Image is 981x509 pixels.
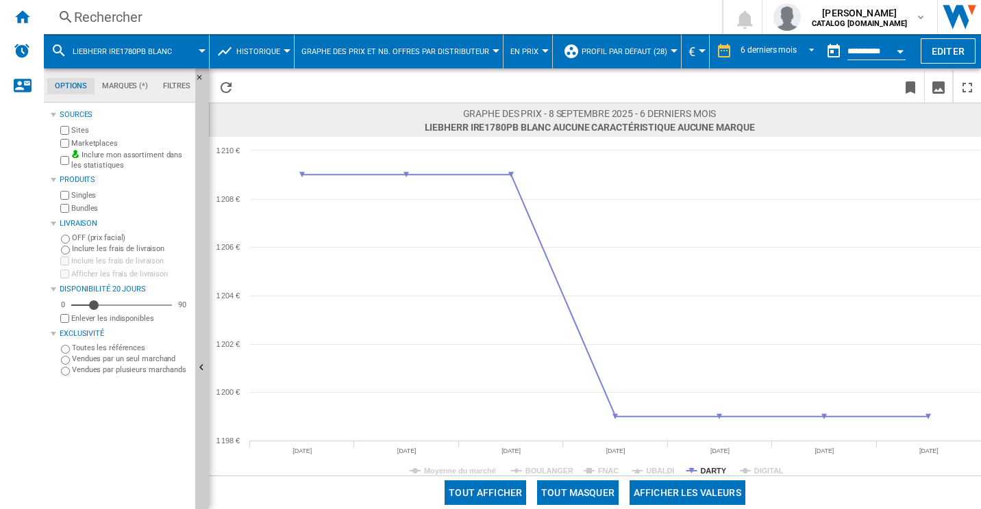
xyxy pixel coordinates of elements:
md-tab-item: Filtres [156,78,198,94]
tspan: 1 202 € [216,340,240,348]
md-tab-item: Marques (*) [95,78,156,94]
b: CATALOG [DOMAIN_NAME] [812,19,907,28]
label: Vendues par plusieurs marchands [72,365,190,375]
tspan: [DATE] [293,447,312,454]
label: Inclure les frais de livraison [72,244,190,254]
div: LIEBHERR IRE1780PB BLANC [51,34,202,68]
tspan: UBALDI [646,467,674,475]
label: Toutes les références [72,343,190,353]
img: alerts-logo.svg [14,42,30,59]
div: Profil par défaut (28) [563,34,674,68]
button: En prix [510,34,545,68]
button: Plein écran [954,70,981,103]
input: Inclure mon assortiment dans les statistiques [60,152,69,169]
md-tab-item: Options [47,78,95,94]
span: LIEBHERR IRE1780PB BLANC [73,47,172,56]
img: mysite-bg-18x18.png [71,150,79,158]
input: Afficher les frais de livraison [60,270,69,278]
tspan: 1 204 € [216,291,240,300]
span: Graphe des prix - 8 septembre 2025 - 6 derniers mois [425,107,755,120]
button: Historique [236,34,287,68]
span: [PERSON_NAME] [812,6,907,20]
div: Historique [216,34,287,68]
input: Inclure les frais de livraison [61,246,70,254]
tspan: 1 198 € [216,436,240,445]
input: Vendues par un seul marchand [61,356,70,365]
span: LIEBHERR IRE1780PB BLANC Aucune caractéristique Aucune marque [425,120,755,134]
input: Sites [60,126,69,135]
tspan: BOULANGER [525,467,573,475]
tspan: 1 200 € [216,388,240,396]
button: Télécharger en image [925,70,952,103]
tspan: [DATE] [397,447,417,454]
input: OFF (prix facial) [61,235,70,244]
button: Masquer [195,68,212,93]
span: En prix [510,47,538,56]
img: profile.jpg [773,3,801,31]
button: Recharger [212,70,240,103]
input: Marketplaces [60,139,69,148]
tspan: 1 210 € [216,146,240,155]
span: € [688,44,695,59]
tspan: [DATE] [710,447,730,454]
tspan: Moyenne du marché [424,467,496,475]
button: Graphe des prix et nb. offres par distributeur [301,34,496,68]
label: Inclure les frais de livraison [71,256,190,266]
button: Tout masquer [537,480,619,505]
tspan: [DATE] [606,447,625,454]
tspan: FNAC [598,467,619,475]
div: 90 [175,300,190,310]
button: LIEBHERR IRE1780PB BLANC [73,34,186,68]
tspan: 1 208 € [216,195,240,203]
label: Afficher les frais de livraison [71,269,190,279]
input: Inclure les frais de livraison [60,257,69,265]
button: Créer un favoris [897,70,924,103]
tspan: [DATE] [501,447,521,454]
button: Tout afficher [445,480,526,505]
label: Marketplaces [71,138,190,148]
input: Singles [60,191,69,200]
md-menu: Currency [682,34,710,68]
span: Historique [236,47,280,56]
tspan: DARTY [701,467,727,475]
button: € [688,34,702,68]
button: Open calendar [888,37,912,62]
label: OFF (prix facial) [72,233,190,243]
input: Toutes les références [61,345,70,354]
div: 0 [58,300,69,310]
button: Editer [921,38,976,64]
tspan: 1 206 € [216,243,240,251]
div: Disponibilité 20 Jours [60,284,190,295]
div: Sources [60,109,190,120]
input: Bundles [60,204,69,213]
div: Produits [60,174,190,185]
input: Vendues par plusieurs marchands [61,367,70,376]
span: Profil par défaut (28) [582,47,667,56]
label: Bundles [71,203,190,213]
label: Vendues par un seul marchand [72,354,190,364]
div: Rechercher [74,8,686,27]
button: md-calendar [820,38,847,65]
span: Graphe des prix et nb. offres par distributeur [301,47,489,56]
div: Exclusivité [60,328,190,339]
div: Livraison [60,218,190,229]
tspan: DIGITAL [754,467,784,475]
input: Afficher les frais de livraison [60,314,69,323]
label: Enlever les indisponibles [71,313,190,324]
button: Profil par défaut (28) [582,34,674,68]
div: 6 derniers mois [741,45,797,55]
md-slider: Disponibilité [71,298,172,312]
label: Singles [71,190,190,200]
button: Afficher les valeurs [630,480,745,505]
label: Inclure mon assortiment dans les statistiques [71,150,190,171]
md-select: REPORTS.WIZARD.STEPS.REPORT.STEPS.REPORT_OPTIONS.PERIOD: 6 derniers mois [739,40,820,63]
tspan: [DATE] [815,447,834,454]
label: Sites [71,125,190,135]
tspan: [DATE] [919,447,939,454]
